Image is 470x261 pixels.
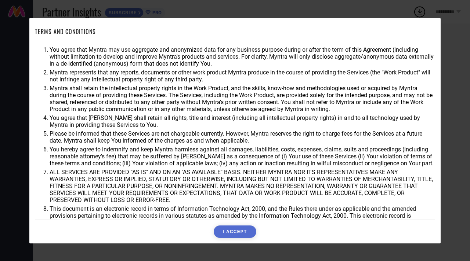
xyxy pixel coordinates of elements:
[50,169,435,203] li: ALL SERVICES ARE PROVIDED "AS IS" AND ON AN "AS AVAILABLE" BASIS. NEITHER MYNTRA NOR ITS REPRESEN...
[50,114,435,128] li: You agree that [PERSON_NAME] shall retain all rights, title and interest (including all intellect...
[50,205,435,226] li: This document is an electronic record in terms of Information Technology Act, 2000, and the Rules...
[214,225,256,238] button: I ACCEPT
[50,130,435,144] li: Please be informed that these Services are not chargeable currently. However, Myntra reserves the...
[50,85,435,113] li: Myntra shall retain the intellectual property rights in the Work Product, and the skills, know-ho...
[35,27,96,36] h1: TERMS AND CONDITIONS
[50,46,435,67] li: You agree that Myntra may use aggregate and anonymized data for any business purpose during or af...
[50,69,435,83] li: Myntra represents that any reports, documents or other work product Myntra produce in the course ...
[50,146,435,167] li: You hereby agree to indemnify and keep Myntra harmless against all damages, liabilities, costs, e...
